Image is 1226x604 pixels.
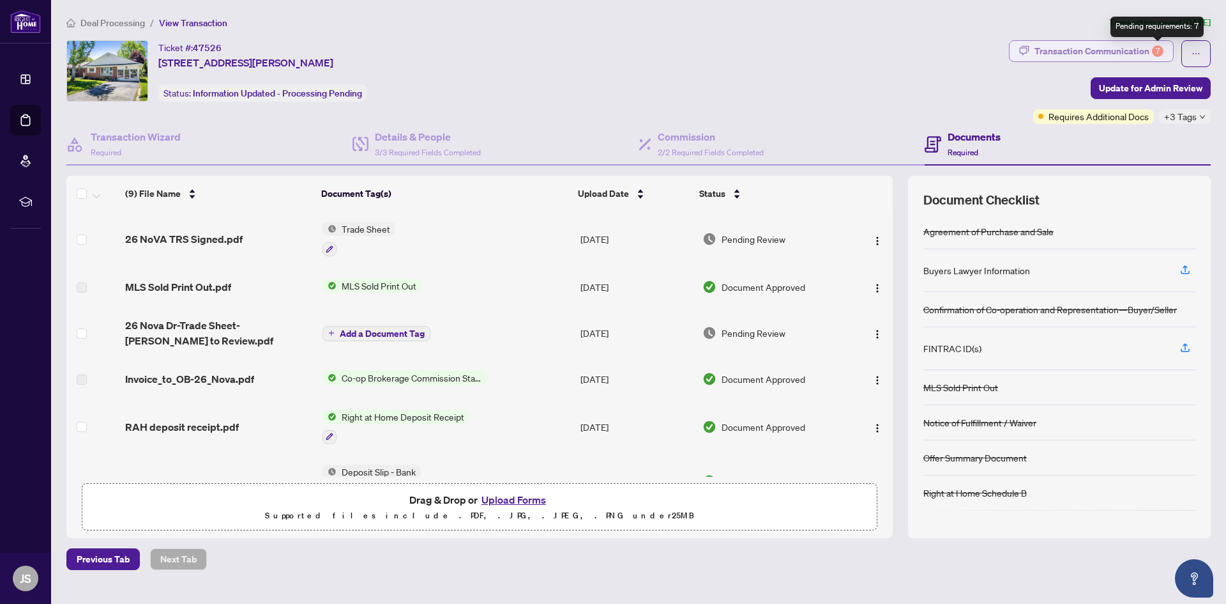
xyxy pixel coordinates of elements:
[872,283,882,293] img: Logo
[872,423,882,433] img: Logo
[1175,559,1213,598] button: Open asap
[578,187,629,201] span: Upload Date
[409,492,550,508] span: Drag & Drop or
[322,222,337,236] img: Status Icon
[1009,40,1174,62] button: Transaction Communication7
[322,465,421,499] button: Status IconDeposit Slip - Bank
[1199,114,1206,120] span: down
[923,415,1036,430] div: Notice of Fulfillment / Waiver
[923,380,998,394] div: MLS Sold Print Out
[1091,77,1211,99] button: Update for Admin Review
[316,176,573,212] th: Document Tag(s)
[872,236,882,246] img: Logo
[575,307,697,359] td: [DATE]
[1152,45,1163,57] div: 7
[1164,109,1197,124] span: +3 Tags
[658,129,764,144] h4: Commission
[867,277,888,297] button: Logo
[80,17,145,29] span: Deal Processing
[867,417,888,437] button: Logo
[1034,41,1163,61] div: Transaction Communication
[573,176,694,212] th: Upload Date
[1048,109,1149,123] span: Requires Additional Docs
[923,263,1030,277] div: Buyers Lawyer Information
[158,55,333,70] span: [STREET_ADDRESS][PERSON_NAME]
[90,508,869,523] p: Supported files include .PDF, .JPG, .JPEG, .PNG under 25 MB
[872,329,882,339] img: Logo
[375,148,481,157] span: 3/3 Required Fields Completed
[82,484,877,531] span: Drag & Drop orUpload FormsSupported files include .PDF, .JPG, .JPEG, .PNG under25MB
[872,375,882,385] img: Logo
[702,326,716,340] img: Document Status
[337,222,395,236] span: Trade Sheet
[322,410,337,424] img: Status Icon
[575,267,697,307] td: [DATE]
[575,212,697,267] td: [DATE]
[337,465,421,479] span: Deposit Slip - Bank
[1099,78,1202,98] span: Update for Admin Review
[322,325,430,341] button: Add a Document Tag
[867,369,888,389] button: Logo
[867,229,888,249] button: Logo
[948,129,1001,144] h4: Documents
[322,371,488,385] button: Status IconCo-op Brokerage Commission Statement
[125,279,231,295] span: MLS Sold Print Out.pdf
[66,19,75,27] span: home
[125,419,239,435] span: RAH deposit receipt.pdf
[722,232,785,246] span: Pending Review
[722,474,805,488] span: Document Approved
[702,372,716,386] img: Document Status
[694,176,846,212] th: Status
[159,17,227,29] span: View Transaction
[67,41,148,101] img: IMG-X12189565_1.jpg
[322,279,421,293] button: Status IconMLS Sold Print Out
[722,372,805,386] span: Document Approved
[923,341,981,355] div: FINTRAC ID(s)
[125,318,312,348] span: 26 Nova Dr-Trade Sheet-[PERSON_NAME] to Review.pdf
[867,323,888,343] button: Logo
[923,486,1027,500] div: Right at Home Schedule B
[337,279,421,293] span: MLS Sold Print Out
[120,176,316,212] th: (9) File Name
[193,88,362,99] span: Information Updated - Processing Pending
[322,371,337,385] img: Status Icon
[322,465,337,479] img: Status Icon
[722,420,805,434] span: Document Approved
[158,84,367,102] div: Status:
[923,451,1027,465] div: Offer Summary Document
[77,549,130,569] span: Previous Tab
[1110,17,1204,37] div: Pending requirements: 7
[322,326,430,341] button: Add a Document Tag
[91,148,121,157] span: Required
[322,410,469,444] button: Status IconRight at Home Deposit Receipt
[923,224,1054,238] div: Agreement of Purchase and Sale
[375,129,481,144] h4: Details & People
[150,15,154,30] li: /
[923,191,1040,209] span: Document Checklist
[923,302,1177,316] div: Confirmation of Co-operation and Representation—Buyer/Seller
[322,222,395,256] button: Status IconTrade Sheet
[10,10,41,33] img: logo
[337,410,469,424] span: Right at Home Deposit Receipt
[322,279,337,293] img: Status Icon
[328,330,335,336] span: plus
[699,187,725,201] span: Status
[722,326,785,340] span: Pending Review
[478,492,550,508] button: Upload Forms
[948,148,978,157] span: Required
[658,148,764,157] span: 2/2 Required Fields Completed
[337,371,488,385] span: Co-op Brokerage Commission Statement
[702,474,716,488] img: Document Status
[722,280,805,294] span: Document Approved
[1109,15,1211,30] article: Transaction saved [DATE]
[340,329,425,338] span: Add a Document Tag
[91,129,181,144] h4: Transaction Wizard
[125,474,185,489] span: RBC SLIP.jpg
[575,359,697,399] td: [DATE]
[150,548,207,570] button: Next Tab
[702,420,716,434] img: Document Status
[193,42,222,54] span: 47526
[702,280,716,294] img: Document Status
[1192,49,1200,58] span: ellipsis
[575,399,697,454] td: [DATE]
